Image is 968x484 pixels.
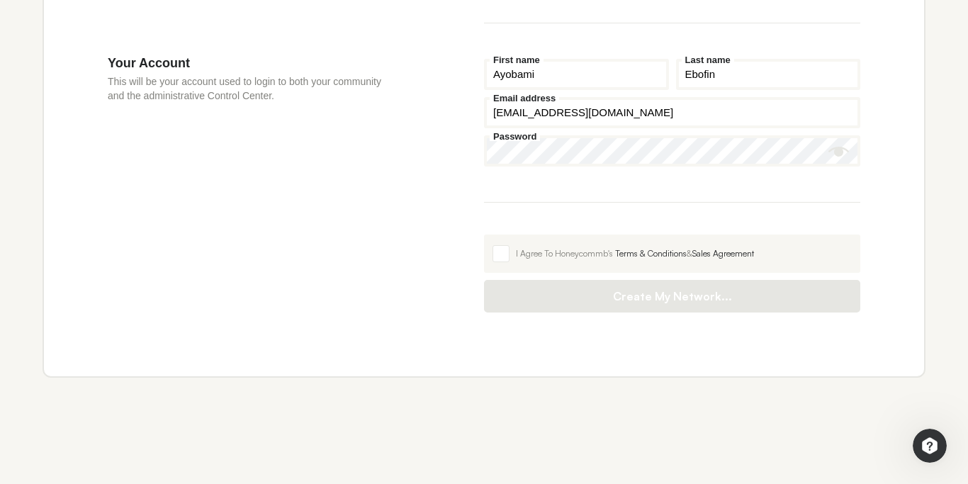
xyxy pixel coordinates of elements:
[692,248,754,259] a: Sales Agreement
[484,280,860,313] button: Create My Network...
[490,55,544,64] label: First name
[108,74,399,103] p: This will be your account used to login to both your community and the administrative Control Cen...
[682,55,734,64] label: Last name
[484,59,669,90] input: First name
[913,429,947,463] iframe: Intercom live chat
[516,247,852,260] div: I Agree To Honeycommb's &
[828,141,850,162] button: Show password
[490,132,540,141] label: Password
[484,97,860,128] input: Email address
[676,59,861,90] input: Last name
[615,248,687,259] a: Terms & Conditions
[498,289,846,303] span: Create My Network...
[490,94,559,103] label: Email address
[108,55,399,71] h3: Your Account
